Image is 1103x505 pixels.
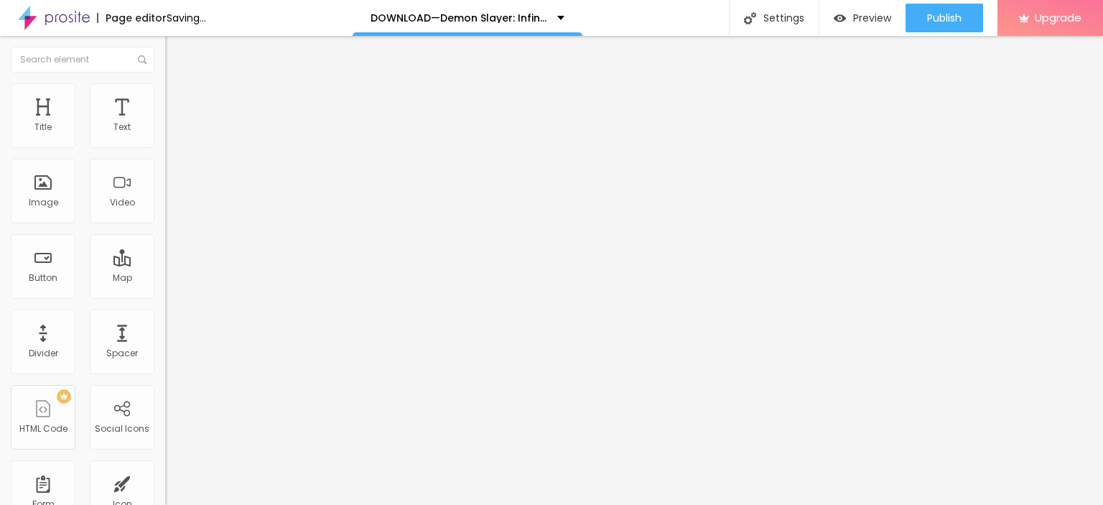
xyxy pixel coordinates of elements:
span: Upgrade [1035,11,1081,24]
span: Preview [853,12,891,24]
div: Saving... [167,13,206,23]
iframe: Editor [165,36,1103,505]
div: Social Icons [95,424,149,434]
div: Image [29,198,58,208]
div: Spacer [106,348,138,358]
div: Map [113,273,132,283]
img: Icone [138,55,146,64]
div: Button [29,273,57,283]
input: Search element [11,47,154,73]
img: view-1.svg [834,12,846,24]
img: Icone [744,12,756,24]
div: Video [110,198,135,208]
div: Page editor [97,13,167,23]
button: Publish [906,4,983,32]
button: Preview [819,4,906,32]
div: Title [34,122,52,132]
p: DOWNLOAD—Demon Slayer: Infinity Castle- 2025 FullMovie Free Tamil+Hindi+Telugu Bollyflix in Filmy... [371,13,546,23]
div: Divider [29,348,58,358]
span: Publish [927,12,962,24]
div: HTML Code [19,424,68,434]
div: Text [113,122,131,132]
